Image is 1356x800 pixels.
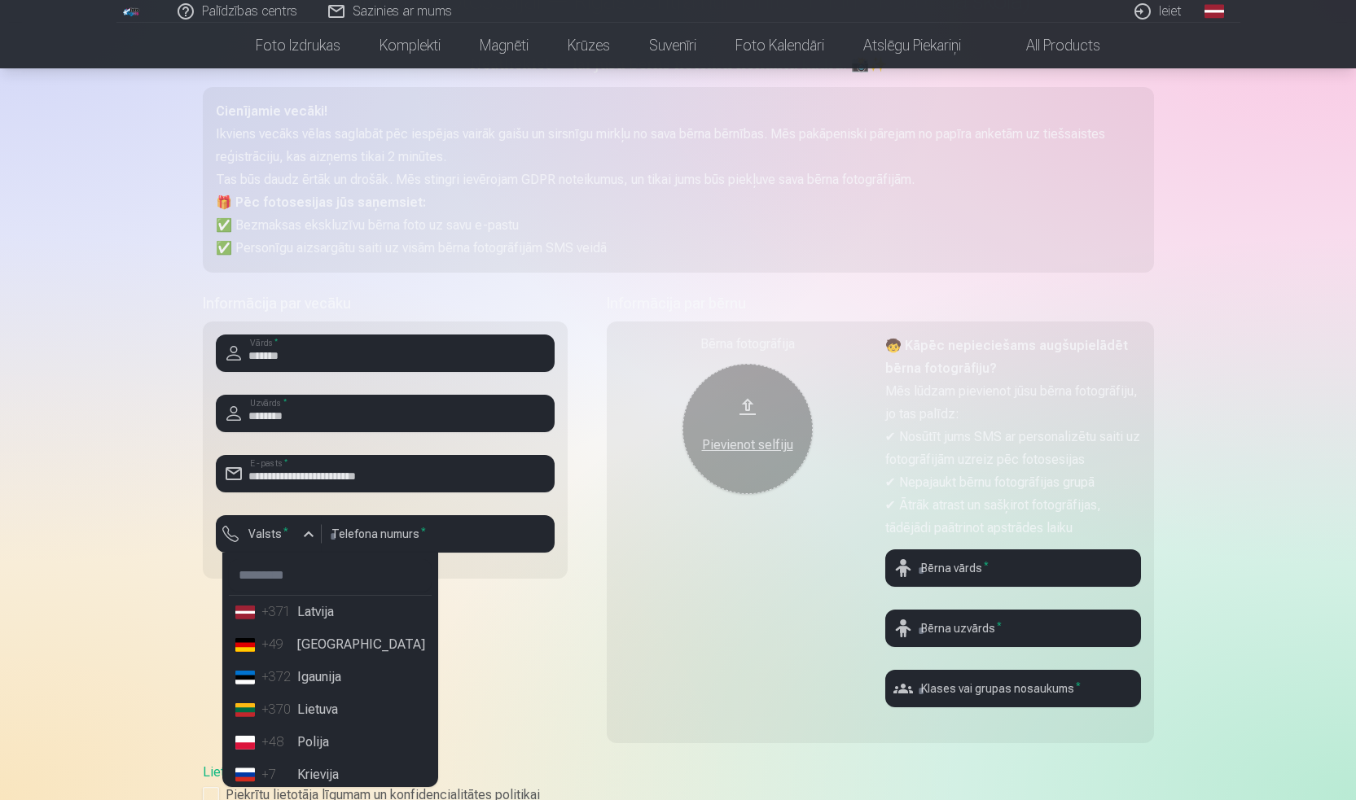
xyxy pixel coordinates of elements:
div: Bērna fotogrāfija [620,334,875,354]
a: Foto kalendāri [716,23,844,68]
strong: Cienījamie vecāki! [216,103,327,119]
div: +49 [261,635,294,654]
div: +370 [261,700,294,719]
li: Polija [229,726,432,758]
div: +372 [261,667,294,687]
h5: Informācija par bērnu [607,292,1154,315]
div: +371 [261,602,294,622]
a: Atslēgu piekariņi [844,23,981,68]
p: ✅ Bezmaksas ekskluzīvu bērna foto uz savu e-pastu [216,214,1141,237]
strong: 🧒 Kāpēc nepieciešams augšupielādēt bērna fotogrāfiju? [885,338,1128,376]
div: Pievienot selfiju [699,435,796,455]
label: Valsts [242,526,295,542]
p: ✔ Ātrāk atrast un sašķirot fotogrāfijas, tādējādi paātrinot apstrādes laiku [885,494,1141,540]
div: +7 [261,765,294,785]
p: ✅ Personīgu aizsargātu saiti uz visām bērna fotogrāfijām SMS veidā [216,237,1141,260]
a: Komplekti [360,23,460,68]
p: Tas būs daudz ērtāk un drošāk. Mēs stingri ievērojam GDPR noteikumus, un tikai jums būs piekļuve ... [216,168,1141,191]
div: +48 [261,732,294,752]
p: Mēs lūdzam pievienot jūsu bērna fotogrāfiju, jo tas palīdz: [885,380,1141,426]
a: All products [981,23,1120,68]
li: Latvija [229,596,432,628]
a: Lietošanas līgums [203,764,306,780]
li: Lietuva [229,693,432,726]
a: Suvenīri [630,23,716,68]
li: [GEOGRAPHIC_DATA] [229,628,432,661]
img: /fa1 [123,7,141,16]
a: Foto izdrukas [236,23,360,68]
p: ✔ Nepajaukt bērnu fotogrāfijas grupā [885,471,1141,494]
a: Krūzes [548,23,630,68]
a: Magnēti [460,23,548,68]
li: Krievija [229,758,432,791]
button: Valsts* [216,515,322,553]
li: Igaunija [229,661,432,693]
p: Ikviens vecāks vēlas saglabāt pēc iespējas vairāk gaišu un sirsnīgu mirkļu no sava bērna bērnības... [216,123,1141,168]
button: Pievienot selfiju [682,364,813,494]
strong: 🎁 Pēc fotosesijas jūs saņemsiet: [216,195,426,210]
h5: Informācija par vecāku [203,292,568,315]
p: ✔ Nosūtīt jums SMS ar personalizētu saiti uz fotogrāfijām uzreiz pēc fotosesijas [885,426,1141,471]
